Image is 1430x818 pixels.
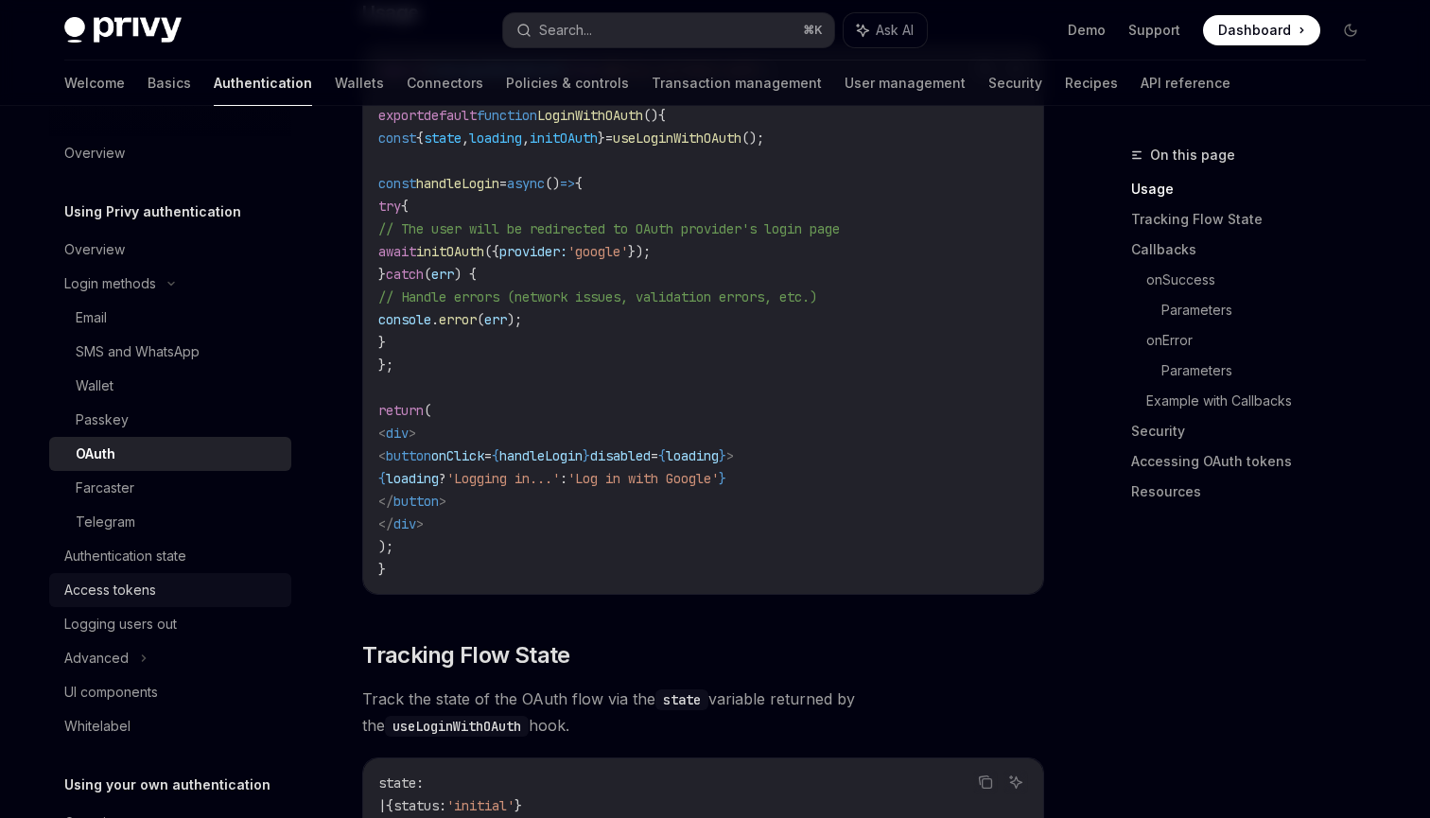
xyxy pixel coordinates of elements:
[454,266,477,283] span: ) {
[416,130,424,147] span: {
[484,243,499,260] span: ({
[1161,356,1381,386] a: Parameters
[469,130,522,147] span: loading
[484,311,507,328] span: err
[575,175,583,192] span: {
[416,175,499,192] span: handleLogin
[1003,770,1028,794] button: Ask AI
[1146,265,1381,295] a: onSuccess
[537,107,643,124] span: LoginWithOAuth
[49,369,291,403] a: Wallet
[1161,295,1381,325] a: Parameters
[973,770,998,794] button: Copy the contents from the code block
[49,403,291,437] a: Passkey
[1131,204,1381,235] a: Tracking Flow State
[64,579,156,601] div: Access tokens
[506,61,629,106] a: Policies & controls
[499,243,567,260] span: provider:
[560,470,567,487] span: :
[416,774,424,792] span: :
[49,233,291,267] a: Overview
[49,301,291,335] a: Email
[378,130,416,147] span: const
[431,311,439,328] span: .
[876,21,914,40] span: Ask AI
[446,797,514,814] span: 'initial'
[416,515,424,532] span: >
[49,136,291,170] a: Overview
[803,23,823,38] span: ⌘ K
[1146,325,1381,356] a: onError
[439,311,477,328] span: error
[1131,446,1381,477] a: Accessing OAuth tokens
[719,470,726,487] span: }
[424,402,431,419] span: (
[378,334,386,351] span: }
[539,19,592,42] div: Search...
[49,675,291,709] a: UI components
[407,61,483,106] a: Connectors
[64,647,129,670] div: Advanced
[1150,144,1235,166] span: On this page
[362,686,1044,739] span: Track the state of the OAuth flow via the variable returned by the hook.
[658,447,666,464] span: {
[76,477,134,499] div: Farcaster
[49,539,291,573] a: Authentication state
[49,471,291,505] a: Farcaster
[844,13,927,47] button: Ask AI
[545,175,560,192] span: ()
[560,175,575,192] span: =>
[658,107,666,124] span: {
[1131,174,1381,204] a: Usage
[386,447,431,464] span: button
[378,175,416,192] span: const
[590,447,651,464] span: disabled
[439,797,446,814] span: :
[76,306,107,329] div: Email
[1335,15,1366,45] button: Toggle dark mode
[386,797,393,814] span: {
[378,561,386,578] span: }
[49,573,291,607] a: Access tokens
[1218,21,1291,40] span: Dashboard
[1068,21,1106,40] a: Demo
[378,538,393,555] span: );
[409,425,416,442] span: >
[393,797,439,814] span: status
[503,13,834,47] button: Search...⌘K
[477,311,484,328] span: (
[378,266,386,283] span: }
[64,774,270,796] h5: Using your own authentication
[598,130,605,147] span: }
[499,447,583,464] span: handleLogin
[1131,416,1381,446] a: Security
[49,607,291,641] a: Logging users out
[378,470,386,487] span: {
[439,493,446,510] span: >
[424,130,462,147] span: state
[628,243,651,260] span: });
[335,61,384,106] a: Wallets
[378,797,386,814] span: |
[431,266,454,283] span: err
[378,220,840,237] span: // The user will be redirected to OAuth provider's login page
[386,266,424,283] span: catch
[378,288,817,305] span: // Handle errors (network issues, validation errors, etc.)
[1065,61,1118,106] a: Recipes
[49,437,291,471] a: OAuth
[446,470,560,487] span: 'Logging in...'
[431,447,484,464] span: onClick
[514,797,522,814] span: }
[424,107,477,124] span: default
[49,335,291,369] a: SMS and WhatsApp
[393,515,416,532] span: div
[49,505,291,539] a: Telegram
[484,447,492,464] span: =
[726,447,734,464] span: >
[378,447,386,464] span: <
[492,447,499,464] span: {
[1131,477,1381,507] a: Resources
[386,470,439,487] span: loading
[401,198,409,215] span: {
[643,107,658,124] span: ()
